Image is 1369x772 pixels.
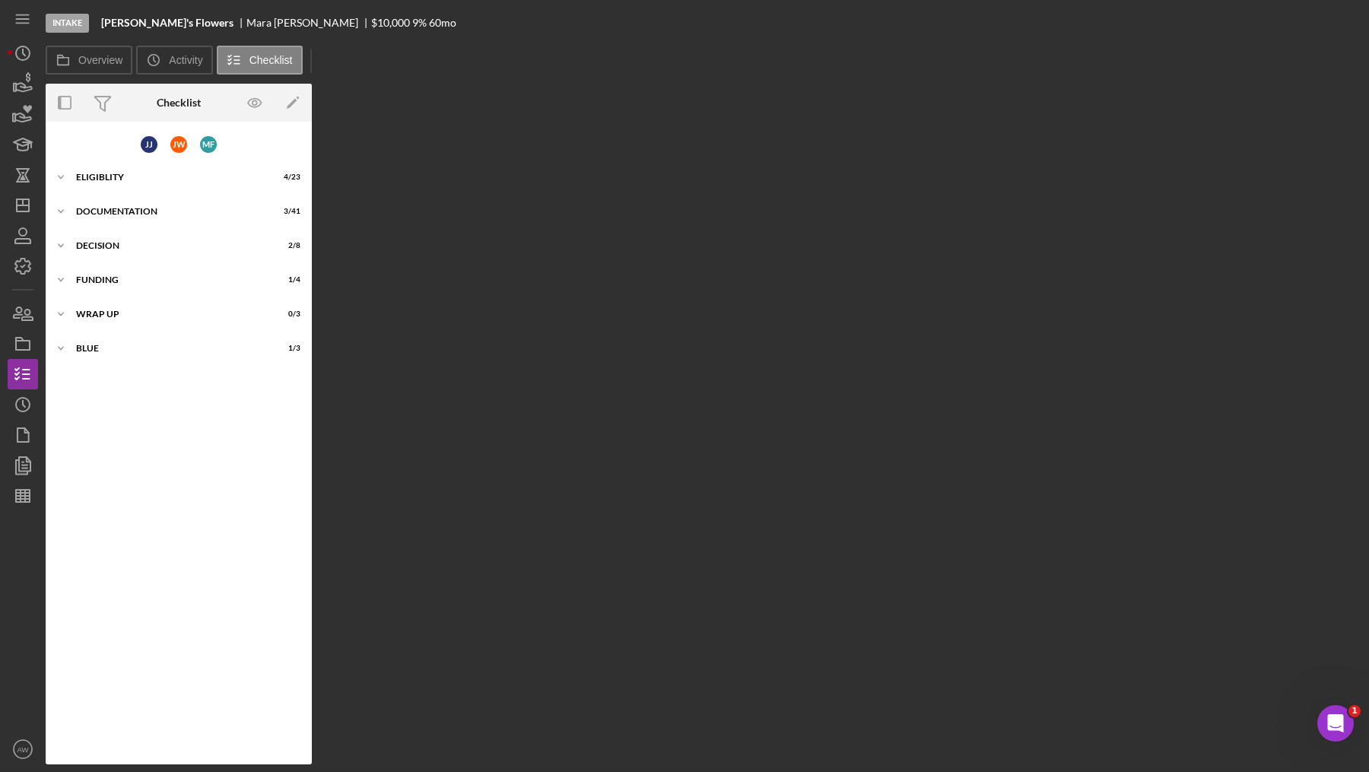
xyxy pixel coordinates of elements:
[412,17,427,29] div: 9 %
[76,241,262,250] div: Decision
[200,136,217,153] div: M F
[76,344,262,353] div: blue
[76,275,262,284] div: Funding
[1317,705,1354,742] iframe: Intercom live chat
[76,310,262,319] div: Wrap up
[273,344,300,353] div: 1 / 3
[46,14,89,33] div: Intake
[429,17,456,29] div: 60 mo
[157,97,201,109] div: Checklist
[169,54,202,66] label: Activity
[78,54,122,66] label: Overview
[8,734,38,764] button: AW
[46,46,132,75] button: Overview
[273,173,300,182] div: 4 / 23
[371,17,410,29] div: $10,000
[17,745,29,754] text: AW
[76,207,262,216] div: Documentation
[101,17,233,29] b: [PERSON_NAME]'s Flowers
[246,17,371,29] div: Mara [PERSON_NAME]
[273,241,300,250] div: 2 / 8
[249,54,293,66] label: Checklist
[217,46,303,75] button: Checklist
[136,46,212,75] button: Activity
[273,207,300,216] div: 3 / 41
[273,310,300,319] div: 0 / 3
[76,173,262,182] div: Eligiblity
[170,136,187,153] div: J W
[141,136,157,153] div: J J
[273,275,300,284] div: 1 / 4
[1348,705,1361,717] span: 1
